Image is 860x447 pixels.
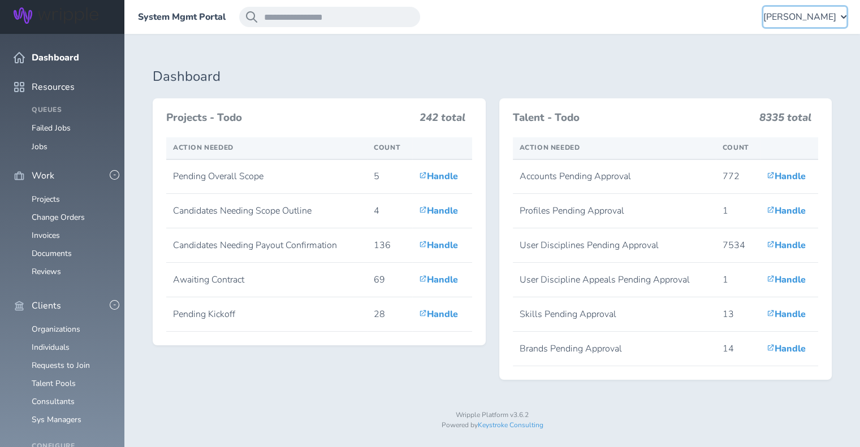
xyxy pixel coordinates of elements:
[166,228,367,263] td: Candidates Needing Payout Confirmation
[110,170,119,180] button: -
[513,112,753,124] h3: Talent - Todo
[716,297,760,332] td: 13
[367,297,412,332] td: 28
[138,12,226,22] a: System Mgmt Portal
[520,143,580,152] span: Action Needed
[32,171,54,181] span: Work
[723,143,749,152] span: Count
[419,239,458,251] a: Handle
[166,112,413,124] h3: Projects - Todo
[767,205,806,217] a: Handle
[153,411,832,419] p: Wripple Platform v3.6.2
[32,266,61,277] a: Reviews
[716,228,760,263] td: 7534
[32,212,85,223] a: Change Orders
[419,274,458,286] a: Handle
[32,396,75,407] a: Consultants
[173,143,234,152] span: Action Needed
[367,159,412,194] td: 5
[767,274,806,286] a: Handle
[32,342,70,353] a: Individuals
[32,360,90,371] a: Requests to Join
[153,422,832,429] p: Powered by
[716,332,760,366] td: 14
[767,308,806,320] a: Handle
[716,194,760,228] td: 1
[32,141,47,152] a: Jobs
[166,159,367,194] td: Pending Overall Scope
[32,378,76,389] a: Talent Pools
[763,12,836,22] span: [PERSON_NAME]
[419,170,458,183] a: Handle
[367,263,412,297] td: 69
[513,263,716,297] td: User Discipline Appeals Pending Approval
[166,297,367,332] td: Pending Kickoff
[32,324,80,335] a: Organizations
[419,308,458,320] a: Handle
[32,82,75,92] span: Resources
[32,230,60,241] a: Invoices
[513,297,716,332] td: Skills Pending Approval
[374,143,400,152] span: Count
[478,420,543,429] a: Keystroke Consulting
[32,106,111,114] h4: Queues
[32,301,61,311] span: Clients
[14,7,98,24] img: Wripple
[513,159,716,194] td: Accounts Pending Approval
[110,300,119,310] button: -
[767,170,806,183] a: Handle
[716,159,760,194] td: 772
[166,263,367,297] td: Awaiting Contract
[166,194,367,228] td: Candidates Needing Scope Outline
[32,248,72,259] a: Documents
[759,112,811,129] h3: 8335 total
[32,123,71,133] a: Failed Jobs
[767,342,806,355] a: Handle
[419,205,458,217] a: Handle
[716,263,760,297] td: 1
[420,112,465,129] h3: 242 total
[153,69,832,85] h1: Dashboard
[367,228,412,263] td: 136
[367,194,412,228] td: 4
[513,194,716,228] td: Profiles Pending Approval
[513,332,716,366] td: Brands Pending Approval
[763,7,846,27] button: [PERSON_NAME]
[32,194,60,205] a: Projects
[513,228,716,263] td: User Disciplines Pending Approval
[32,53,79,63] span: Dashboard
[767,239,806,251] a: Handle
[32,414,81,425] a: Sys Managers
